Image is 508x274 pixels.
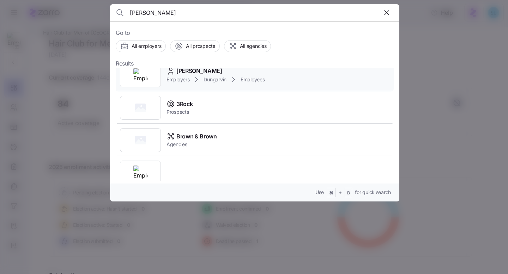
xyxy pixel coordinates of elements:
button: All agencies [224,40,271,52]
img: Employer logo [133,166,147,180]
span: Dungarvin [204,76,226,83]
button: All employers [116,40,166,52]
span: Results [116,59,134,68]
span: All agencies [240,43,267,50]
span: All prospects [186,43,215,50]
span: Employees [241,76,265,83]
img: Employer logo [133,68,147,82]
span: [PERSON_NAME] [176,67,222,75]
button: All prospects [170,40,219,52]
span: Agencies [167,141,217,148]
span: Go to [116,29,394,37]
span: Prospects [167,108,193,116]
span: All employers [132,43,161,50]
span: 3Rock [176,100,193,108]
span: ⌘ [329,190,333,196]
span: B [347,190,350,196]
span: for quick search [355,189,391,196]
span: + [339,189,342,196]
span: Brown & Brown [176,132,217,141]
span: Employers [167,76,189,83]
span: Use [315,189,324,196]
